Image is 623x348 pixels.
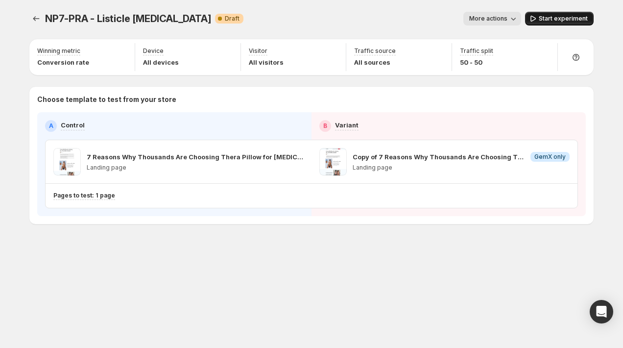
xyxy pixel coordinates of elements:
[143,57,179,67] p: All devices
[353,164,570,172] p: Landing page
[460,47,493,55] p: Traffic split
[460,57,493,67] p: 50 - 50
[249,57,284,67] p: All visitors
[61,120,85,130] p: Control
[353,152,527,162] p: Copy of 7 Reasons Why Thousands Are Choosing Thera Pillow for [MEDICAL_DATA] Relief (PR.A)
[319,148,347,175] img: Copy of 7 Reasons Why Thousands Are Choosing Thera Pillow for Neck Pain Relief (PR.A)
[49,122,53,130] h2: A
[354,57,396,67] p: All sources
[37,57,89,67] p: Conversion rate
[87,152,304,162] p: 7 Reasons Why Thousands Are Choosing Thera Pillow for [MEDICAL_DATA] Relief (PR.A)
[87,164,304,172] p: Landing page
[539,15,588,23] span: Start experiment
[37,95,586,104] p: Choose template to test from your store
[354,47,396,55] p: Traffic source
[53,148,81,175] img: 7 Reasons Why Thousands Are Choosing Thera Pillow for Neck Pain Relief (PR.A)
[37,47,80,55] p: Winning metric
[534,153,566,161] span: GemX only
[45,13,211,25] span: NP7-PRA - Listicle [MEDICAL_DATA]
[323,122,327,130] h2: B
[143,47,164,55] p: Device
[469,15,507,23] span: More actions
[249,47,267,55] p: Visitor
[53,192,115,199] p: Pages to test: 1 page
[590,300,613,323] div: Open Intercom Messenger
[225,15,240,23] span: Draft
[463,12,521,25] button: More actions
[29,12,43,25] button: Experiments
[335,120,359,130] p: Variant
[525,12,594,25] button: Start experiment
